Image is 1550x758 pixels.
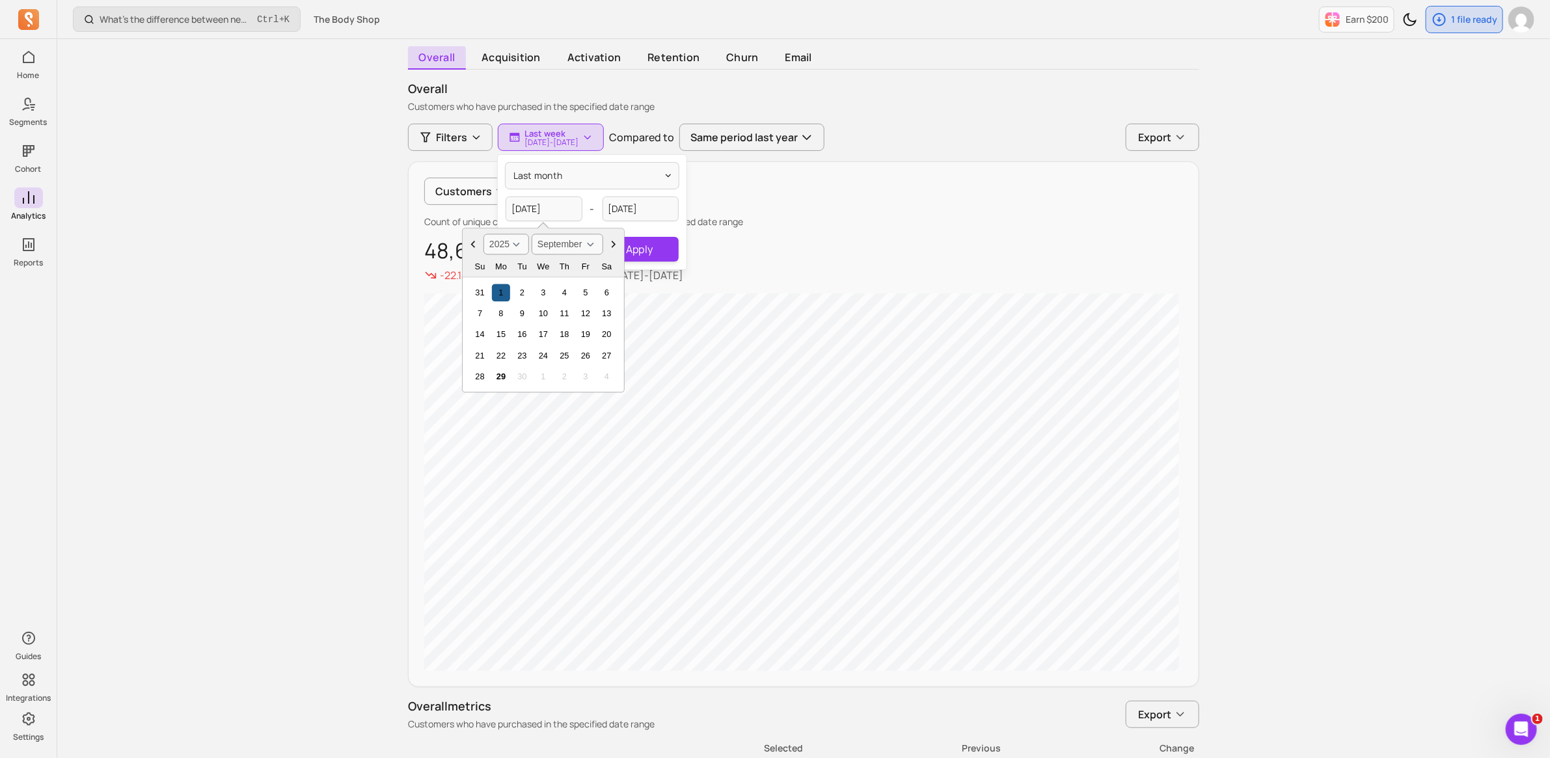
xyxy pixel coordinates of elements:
[16,651,41,662] p: Guides
[13,732,44,742] p: Settings
[1126,701,1199,728] button: Export
[1532,714,1543,724] span: 1
[492,368,510,386] div: Choose Monday, September 29th, 2025
[314,13,380,26] span: The Body Shop
[1397,7,1423,33] button: Toggle dark mode
[679,124,824,151] button: Same period last year
[471,368,489,386] div: Choose Sunday, September 28th, 2025
[513,347,531,364] div: Choose Tuesday, September 23rd, 2025
[14,258,43,268] p: Reports
[606,742,803,755] p: Selected
[492,326,510,344] div: Choose Monday, September 15th, 2025
[11,211,46,221] p: Analytics
[1138,129,1171,145] span: Export
[1506,714,1537,745] iframe: Intercom live chat
[471,258,489,275] div: Sunday
[577,305,594,323] div: Choose Friday, September 12th, 2025
[513,169,562,182] span: last month
[1426,6,1503,33] button: 1 file ready
[471,46,552,68] span: acquisition
[598,305,616,323] div: Choose Saturday, September 13th, 2025
[506,163,679,189] button: last month
[598,368,616,386] div: Not available Saturday, October 4th, 2025
[524,128,578,139] p: Last week
[18,70,40,81] p: Home
[471,305,489,323] div: Choose Sunday, September 7th, 2025
[14,625,43,664] button: Guides
[534,305,552,323] div: Choose Wednesday, September 10th, 2025
[471,326,489,344] div: Choose Sunday, September 14th, 2025
[534,368,552,386] div: Not available Wednesday, October 1st, 2025
[577,368,594,386] div: Not available Friday, October 3rd, 2025
[1346,13,1389,26] p: Earn $200
[601,237,679,262] button: Apply
[1002,742,1194,755] p: Change
[513,305,531,323] div: Choose Tuesday, September 9th, 2025
[513,258,531,275] div: Tuesday
[556,46,631,68] span: activation
[16,164,42,174] p: Cohort
[577,284,594,301] div: Choose Friday, September 5th, 2025
[467,282,619,387] div: Month September, 2025
[424,178,519,205] button: Customers
[100,13,252,26] p: What’s the difference between new signups and new customers?
[637,46,711,68] span: retention
[408,124,493,151] button: Filters
[534,326,552,344] div: Choose Wednesday, September 17th, 2025
[513,326,531,344] div: Choose Tuesday, September 16th, 2025
[440,267,476,283] p: -22.14%
[462,228,625,393] div: Choose Date
[598,284,616,301] div: Choose Saturday, September 6th, 2025
[556,326,573,344] div: Choose Thursday, September 18th, 2025
[556,258,573,275] div: Thursday
[408,697,655,715] p: Overall metrics
[284,14,290,25] kbd: K
[577,347,594,364] div: Choose Friday, September 26th, 2025
[556,347,573,364] div: Choose Thursday, September 25th, 2025
[424,215,1183,228] p: Count of unique customers who made a purchase in the specified date range
[408,718,655,731] p: Customers who have purchased in the specified date range
[1508,7,1534,33] img: avatar
[534,258,552,275] div: Wednesday
[534,284,552,301] div: Choose Wednesday, September 3rd, 2025
[598,258,616,275] div: Saturday
[577,258,594,275] div: Friday
[424,239,1183,262] p: 48,684
[513,284,531,301] div: Choose Tuesday, September 2nd, 2025
[1126,124,1199,151] button: Export
[603,196,679,221] input: yyyy-mm-dd
[1319,7,1394,33] button: Earn $200
[609,129,674,145] p: Compared to
[73,7,301,32] button: What’s the difference between new signups and new customers?Ctrl+K
[408,46,466,70] span: overall
[1451,13,1497,26] p: 1 file ready
[590,201,595,217] span: -
[306,8,388,31] button: The Body Shop
[774,46,823,68] span: email
[257,13,279,26] kbd: Ctrl
[492,284,510,301] div: Choose Monday, September 1st, 2025
[556,284,573,301] div: Choose Thursday, September 4th, 2025
[716,46,769,68] span: churn
[6,693,51,703] p: Integrations
[257,12,290,26] span: +
[804,742,1001,755] p: Previous
[492,347,510,364] div: Choose Monday, September 22nd, 2025
[408,100,1199,113] p: Customers who have purchased in the specified date range
[556,368,573,386] div: Not available Thursday, October 2nd, 2025
[1138,707,1171,722] span: Export
[492,305,510,323] div: Choose Monday, September 8th, 2025
[534,347,552,364] div: Choose Wednesday, September 24th, 2025
[556,305,573,323] div: Choose Thursday, September 11th, 2025
[471,347,489,364] div: Choose Sunday, September 21st, 2025
[498,124,604,151] button: Last week[DATE]-[DATE]
[598,347,616,364] div: Choose Saturday, September 27th, 2025
[577,326,594,344] div: Choose Friday, September 19th, 2025
[424,293,1179,671] canvas: chart
[10,117,48,128] p: Segments
[436,129,467,145] span: Filters
[513,368,531,386] div: Not available Tuesday, September 30th, 2025
[598,326,616,344] div: Choose Saturday, September 20th, 2025
[492,258,510,275] div: Monday
[506,196,582,221] input: yyyy-mm-dd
